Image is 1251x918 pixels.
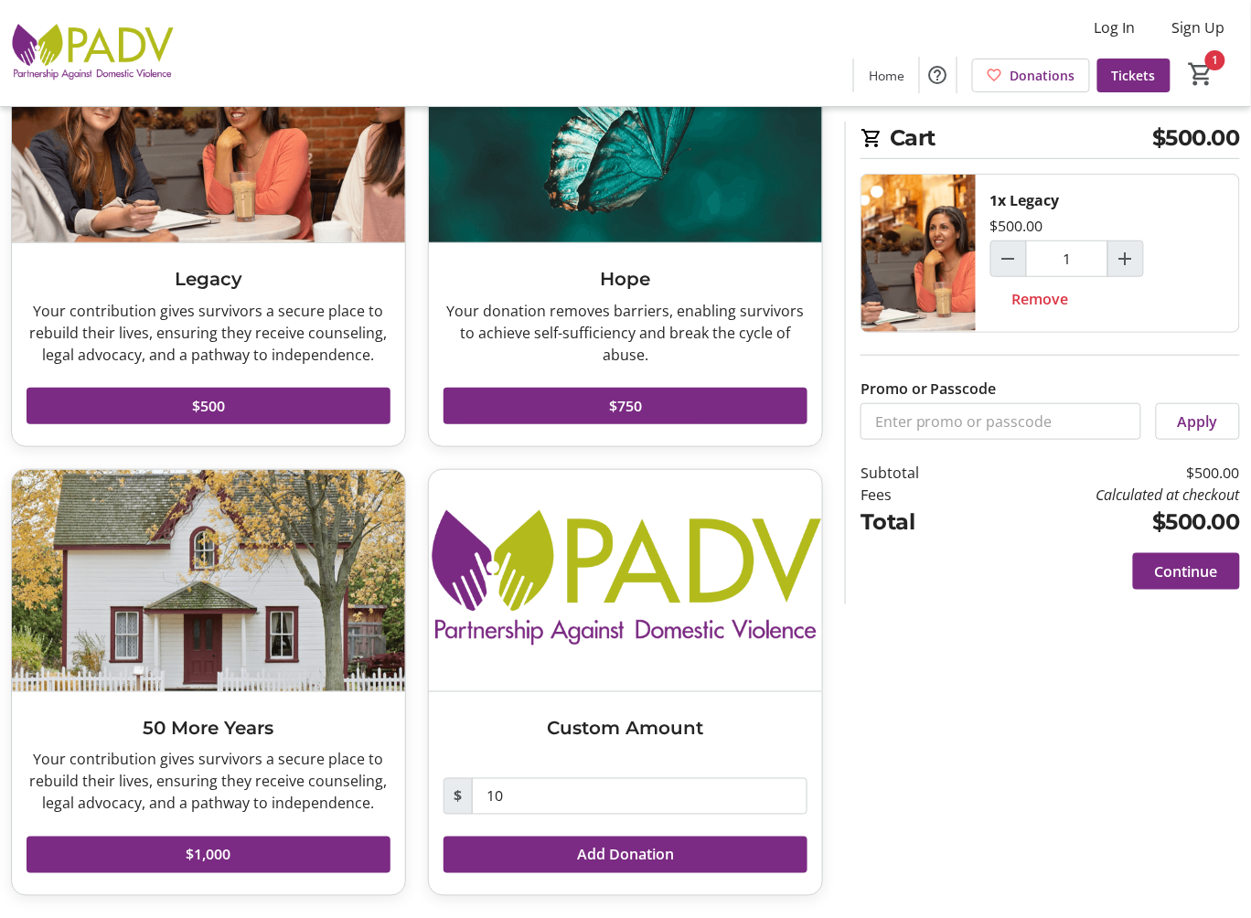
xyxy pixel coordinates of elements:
button: Log In [1080,13,1150,42]
h3: Hope [444,265,807,293]
span: $750 [609,395,642,417]
img: 50 More Years [12,470,405,691]
a: Tickets [1097,59,1171,92]
button: Sign Up [1158,13,1240,42]
button: Increment by one [1108,241,1143,276]
span: $500 [192,395,225,417]
button: Add Donation [444,837,807,873]
img: Legacy [861,175,976,332]
span: $1,000 [187,844,231,866]
div: Your contribution gives survivors a secure place to rebuild their lives, ensuring they receive co... [27,300,390,366]
span: Tickets [1112,66,1156,85]
button: Decrement by one [991,241,1026,276]
a: Donations [972,59,1090,92]
button: $750 [444,388,807,424]
button: Cart [1185,58,1218,91]
div: Your donation removes barriers, enabling survivors to achieve self-sufficiency and break the cycl... [444,300,807,366]
td: Fees [861,484,970,506]
span: Remove [1012,288,1069,310]
img: Custom Amount [429,470,822,691]
button: $1,000 [27,837,390,873]
td: Calculated at checkout [970,484,1240,506]
span: Add Donation [577,844,674,866]
div: Your contribution gives survivors a secure place to rebuild their lives, ensuring they receive co... [27,749,390,815]
a: Home [854,59,919,92]
td: Total [861,506,970,539]
span: $500.00 [1153,122,1241,155]
input: Enter promo or passcode [861,403,1141,440]
div: $500.00 [990,215,1043,237]
span: Home [869,66,904,85]
h3: Legacy [27,265,390,293]
button: Apply [1156,403,1240,440]
td: $500.00 [970,506,1240,539]
h2: Cart [861,122,1240,159]
h3: Custom Amount [444,714,807,742]
div: 1x Legacy [990,189,1060,211]
h3: 50 More Years [27,714,390,742]
button: Remove [990,281,1091,317]
td: $500.00 [970,462,1240,484]
img: Partnership Against Domestic Violence's Logo [11,7,174,99]
span: Apply [1178,411,1218,432]
span: Log In [1095,16,1136,38]
span: $ [444,778,473,815]
input: Donation Amount [472,778,807,815]
span: Continue [1155,560,1218,582]
button: Continue [1133,553,1240,590]
input: Legacy Quantity [1026,240,1108,277]
button: Help [920,57,957,93]
td: Subtotal [861,462,970,484]
label: Promo or Passcode [861,378,997,400]
span: Sign Up [1172,16,1225,38]
span: Donations [1010,66,1075,85]
button: $500 [27,388,390,424]
img: Hope [429,21,822,242]
img: Legacy [12,21,405,242]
